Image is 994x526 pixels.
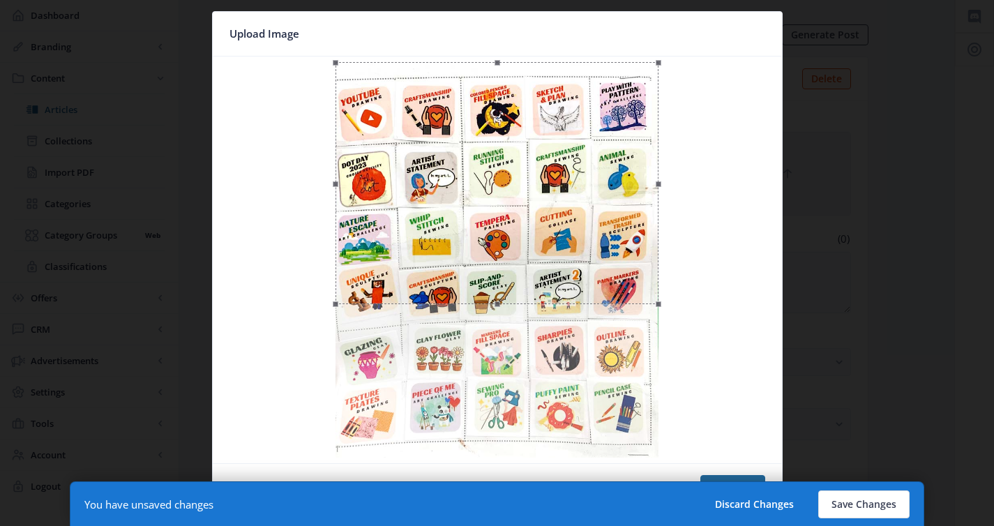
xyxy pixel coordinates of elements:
[818,490,910,518] button: Save Changes
[84,497,213,511] div: You have unsaved changes
[229,23,299,45] span: Upload Image
[229,475,287,503] button: Cancel
[702,490,807,518] button: Discard Changes
[700,475,765,503] button: Confirm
